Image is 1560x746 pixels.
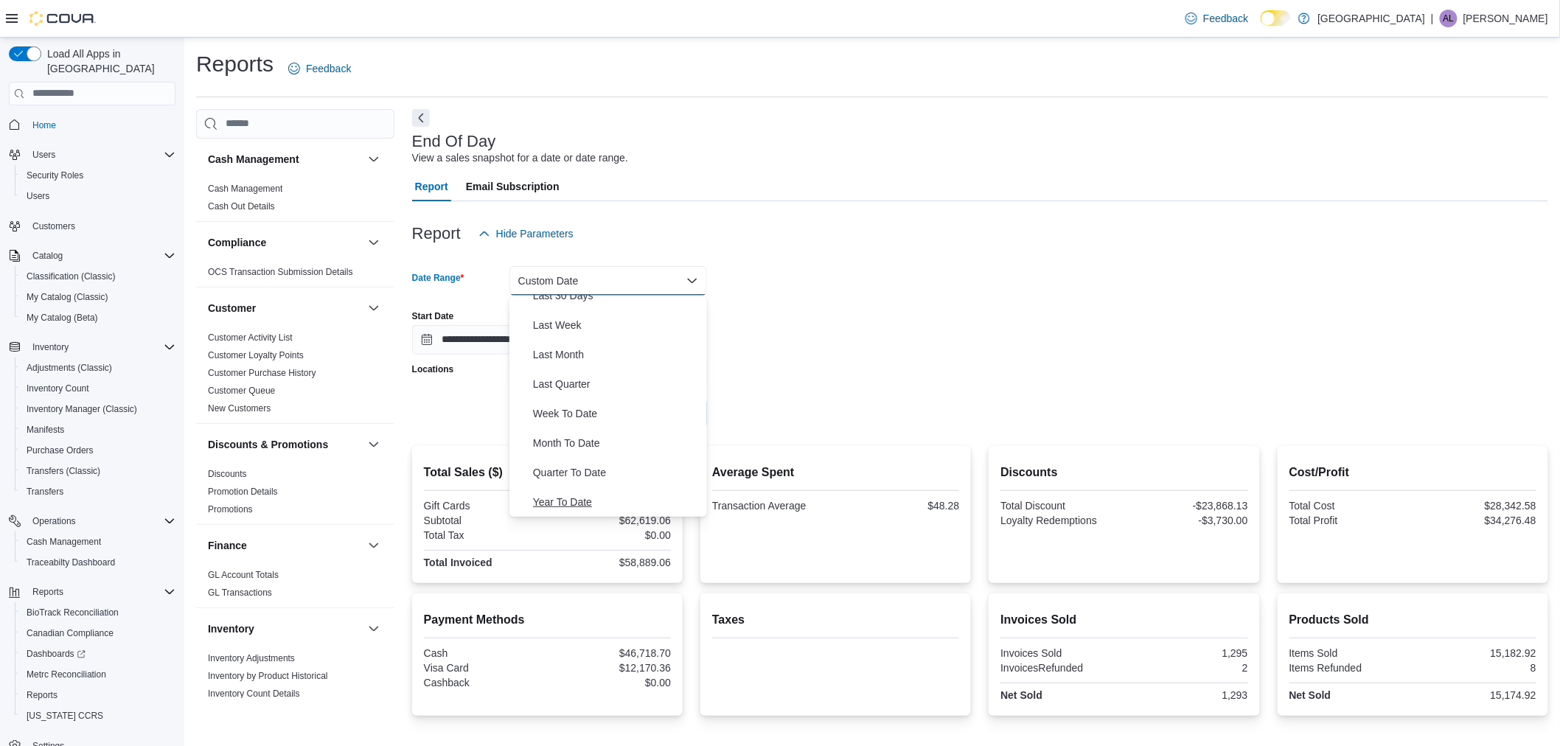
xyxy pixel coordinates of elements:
[550,557,671,568] div: $58,889.06
[21,380,95,397] a: Inventory Count
[1000,464,1247,481] h2: Discounts
[208,267,353,277] a: OCS Transaction Submission Details
[27,247,175,265] span: Catalog
[208,386,275,396] a: Customer Queue
[412,225,461,243] h3: Report
[27,445,94,456] span: Purchase Orders
[21,288,175,306] span: My Catalog (Classic)
[550,662,671,674] div: $12,170.36
[27,583,69,601] button: Reports
[208,332,293,344] span: Customer Activity List
[1203,11,1248,26] span: Feedback
[21,624,175,642] span: Canadian Compliance
[21,359,175,377] span: Adjustments (Classic)
[424,515,545,526] div: Subtotal
[21,686,63,704] a: Reports
[21,400,175,418] span: Inventory Manager (Classic)
[533,346,701,363] span: Last Month
[365,436,383,453] button: Discounts & Promotions
[365,537,383,554] button: Finance
[208,350,304,360] a: Customer Loyalty Points
[473,219,579,248] button: Hide Parameters
[15,664,181,685] button: Metrc Reconciliation
[21,268,175,285] span: Classification (Classic)
[1000,611,1247,629] h2: Invoices Sold
[32,341,69,353] span: Inventory
[550,529,671,541] div: $0.00
[208,503,253,515] span: Promotions
[533,405,701,422] span: Week To Date
[208,368,316,378] a: Customer Purchase History
[208,621,254,636] h3: Inventory
[1289,611,1536,629] h2: Products Sold
[208,468,247,480] span: Discounts
[208,486,278,498] span: Promotion Details
[15,644,181,664] a: Dashboards
[533,464,701,481] span: Quarter To Date
[15,685,181,705] button: Reports
[32,149,55,161] span: Users
[533,375,701,393] span: Last Quarter
[27,146,175,164] span: Users
[1416,647,1536,659] div: 15,182.92
[1416,662,1536,674] div: 8
[15,419,181,440] button: Manifests
[21,309,175,327] span: My Catalog (Beta)
[15,287,181,307] button: My Catalog (Classic)
[208,349,304,361] span: Customer Loyalty Points
[282,54,357,83] a: Feedback
[1127,500,1248,512] div: -$23,868.13
[424,647,545,659] div: Cash
[208,588,272,598] a: GL Transactions
[21,483,175,501] span: Transfers
[21,359,118,377] a: Adjustments (Classic)
[196,263,394,287] div: Compliance
[27,338,175,356] span: Inventory
[3,582,181,602] button: Reports
[32,250,63,262] span: Catalog
[424,464,671,481] h2: Total Sales ($)
[27,116,62,134] a: Home
[21,462,175,480] span: Transfers (Classic)
[15,266,181,287] button: Classification (Classic)
[496,226,574,241] span: Hide Parameters
[1000,515,1121,526] div: Loyalty Redemptions
[27,403,137,415] span: Inventory Manager (Classic)
[21,167,89,184] a: Security Roles
[27,669,106,680] span: Metrc Reconciliation
[27,338,74,356] button: Inventory
[27,146,61,164] button: Users
[41,46,175,76] span: Load All Apps in [GEOGRAPHIC_DATA]
[208,301,256,316] h3: Customer
[712,611,959,629] h2: Taxes
[15,531,181,552] button: Cash Management
[196,465,394,524] div: Discounts & Promotions
[3,245,181,266] button: Catalog
[27,217,81,235] a: Customers
[27,512,175,530] span: Operations
[1000,647,1121,659] div: Invoices Sold
[21,604,125,621] a: BioTrack Reconciliation
[3,511,181,531] button: Operations
[1431,10,1434,27] p: |
[21,645,91,663] a: Dashboards
[208,235,266,250] h3: Compliance
[208,266,353,278] span: OCS Transaction Submission Details
[412,109,430,127] button: Next
[21,666,175,683] span: Metrc Reconciliation
[412,272,464,284] label: Date Range
[1000,689,1042,701] strong: Net Sold
[1000,500,1121,512] div: Total Discount
[21,380,175,397] span: Inventory Count
[509,296,707,517] div: Select listbox
[208,504,253,515] a: Promotions
[208,183,282,195] span: Cash Management
[365,620,383,638] button: Inventory
[21,707,175,725] span: Washington CCRS
[1289,500,1410,512] div: Total Cost
[21,533,107,551] a: Cash Management
[15,461,181,481] button: Transfers (Classic)
[27,465,100,477] span: Transfers (Classic)
[208,201,275,212] a: Cash Out Details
